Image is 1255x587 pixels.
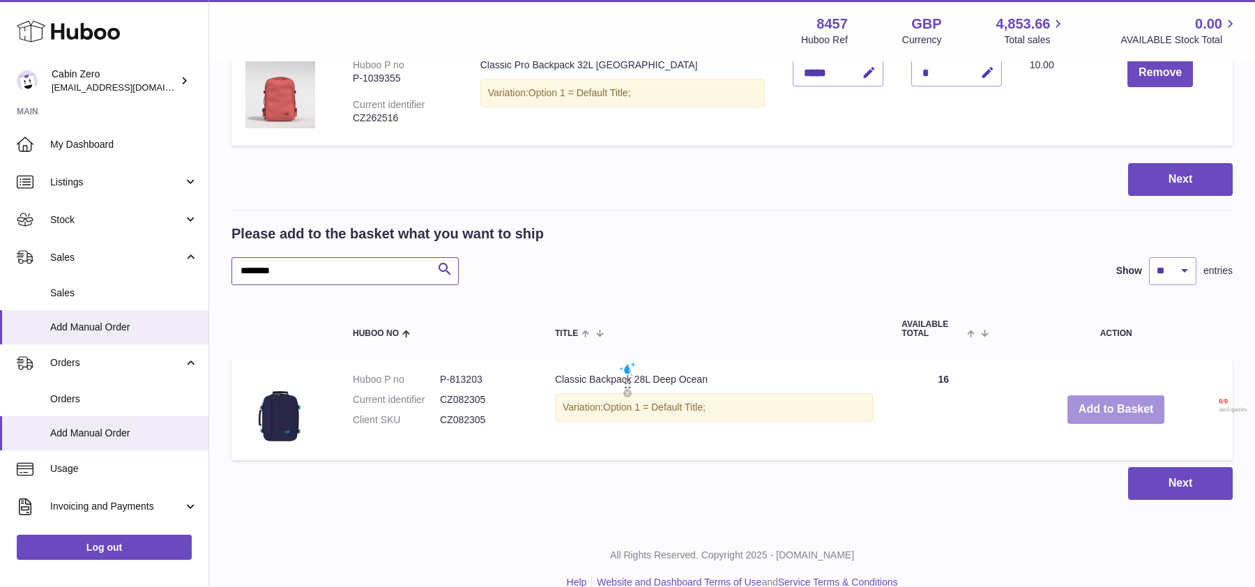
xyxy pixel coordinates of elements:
span: Title [555,329,578,338]
span: Sales [50,251,183,264]
span: Sales [50,287,198,300]
div: P-1039355 [353,72,452,85]
div: Currency [902,33,942,47]
img: Classic Pro Backpack 32L Peach Valley [245,59,315,128]
div: Huboo P no [353,59,404,70]
span: Stock [50,213,183,227]
dt: Current identifier [353,393,440,406]
a: 4,853.66 Total sales [996,15,1067,47]
label: Show [1116,264,1142,277]
a: 0.00 AVAILABLE Stock Total [1120,15,1238,47]
span: Total sales [1004,33,1066,47]
div: Variation: [555,393,874,422]
button: Next [1128,467,1233,500]
dd: CZ082305 [440,393,527,406]
div: Current identifier [353,99,425,110]
span: AVAILABLE Total [902,320,964,338]
button: Next [1128,163,1233,196]
span: [EMAIL_ADDRESS][DOMAIN_NAME] [52,82,205,93]
span: Add Manual Order [50,427,198,440]
td: 16 [888,359,999,460]
img: Classic Backpack 28L Deep Ocean [245,373,315,443]
span: Huboo no [353,329,399,338]
span: Orders [50,392,198,406]
dt: Client SKU [353,413,440,427]
span: entries [1203,264,1233,277]
span: Invoicing and Payments [50,500,183,513]
p: All Rights Reserved. Copyright 2025 - [DOMAIN_NAME] [220,549,1244,562]
strong: 8457 [816,15,848,33]
dd: P-813203 [440,373,527,386]
td: Classic Pro Backpack 32L [GEOGRAPHIC_DATA] [466,45,779,146]
div: Cabin Zero [52,68,177,94]
button: Add to Basket [1067,395,1165,424]
span: Usage [50,462,198,475]
span: Listings [50,176,183,189]
img: huboo@cabinzero.com [17,70,38,91]
div: Huboo Ref [801,33,848,47]
span: used queries [1219,406,1247,413]
button: Remove [1127,59,1193,87]
div: CZ262516 [353,112,452,125]
div: Variation: [480,79,765,107]
dd: CZ082305 [440,413,527,427]
span: Option 1 = Default Title; [528,87,631,98]
strong: GBP [911,15,941,33]
span: 10.00 [1030,59,1054,70]
dt: Huboo P no [353,373,440,386]
span: 0.00 [1195,15,1222,33]
h2: Please add to the basket what you want to ship [231,224,544,243]
span: AVAILABLE Stock Total [1120,33,1238,47]
span: Orders [50,356,183,369]
td: Classic Backpack 28L Deep Ocean [541,359,888,460]
span: Option 1 = Default Title; [603,402,706,413]
th: Action [999,306,1233,352]
span: Add Manual Order [50,321,198,334]
a: Log out [17,535,192,560]
span: 4,853.66 [996,15,1051,33]
span: 0 / 0 [1219,397,1247,406]
span: My Dashboard [50,138,198,151]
